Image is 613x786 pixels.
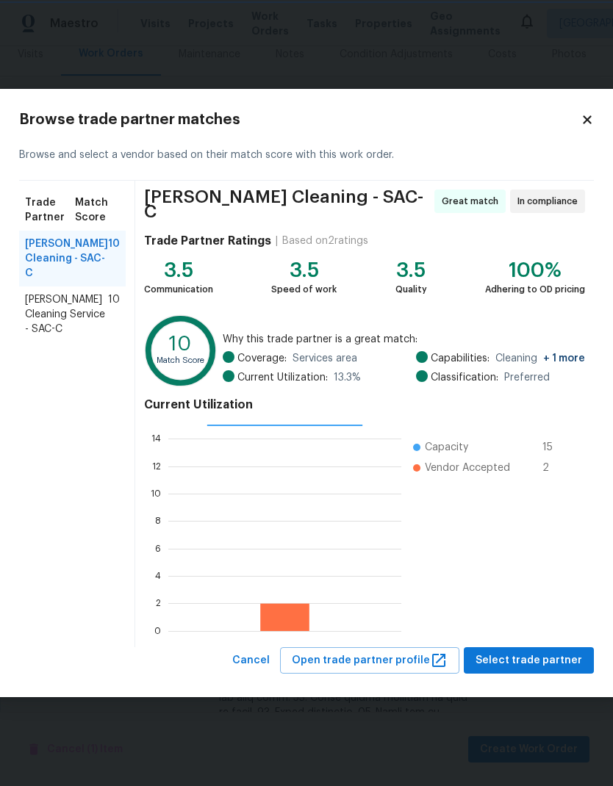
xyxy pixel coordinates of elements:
[425,461,510,475] span: Vendor Accepted
[282,234,368,248] div: Based on 2 ratings
[293,351,357,366] span: Services area
[25,195,75,225] span: Trade Partner
[156,599,161,607] text: 2
[542,461,566,475] span: 2
[151,489,161,498] text: 10
[442,194,504,209] span: Great match
[280,647,459,674] button: Open trade partner profile
[155,572,161,580] text: 4
[292,652,448,670] span: Open trade partner profile
[155,516,161,525] text: 8
[25,292,108,336] span: [PERSON_NAME] Cleaning Service - SAC-C
[152,461,161,470] text: 12
[144,397,585,412] h4: Current Utilization
[144,190,430,219] span: [PERSON_NAME] Cleaning - SAC-C
[431,370,498,385] span: Classification:
[108,292,120,336] span: 10
[144,234,271,248] h4: Trade Partner Ratings
[237,370,328,385] span: Current Utilization:
[517,194,584,209] span: In compliance
[19,130,594,181] div: Browse and select a vendor based on their match score with this work order.
[237,351,287,366] span: Coverage:
[485,263,585,278] div: 100%
[157,356,204,364] text: Match Score
[223,332,585,347] span: Why this trade partner is a great match:
[271,282,337,297] div: Speed of work
[151,434,161,443] text: 14
[75,195,120,225] span: Match Score
[154,626,161,635] text: 0
[504,370,550,385] span: Preferred
[155,544,161,552] text: 6
[271,234,282,248] div: |
[425,440,468,455] span: Capacity
[226,647,276,674] button: Cancel
[334,370,361,385] span: 13.3 %
[431,351,490,366] span: Capabilities:
[169,334,191,354] text: 10
[19,112,581,127] h2: Browse trade partner matches
[144,282,213,297] div: Communication
[464,647,594,674] button: Select trade partner
[271,263,337,278] div: 3.5
[25,237,108,281] span: [PERSON_NAME] Cleaning - SAC-C
[485,282,585,297] div: Adhering to OD pricing
[542,440,566,455] span: 15
[144,263,213,278] div: 3.5
[232,652,270,670] span: Cancel
[476,652,582,670] span: Select trade partner
[495,351,585,366] span: Cleaning
[543,353,585,364] span: + 1 more
[108,237,120,281] span: 10
[395,263,427,278] div: 3.5
[395,282,427,297] div: Quality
